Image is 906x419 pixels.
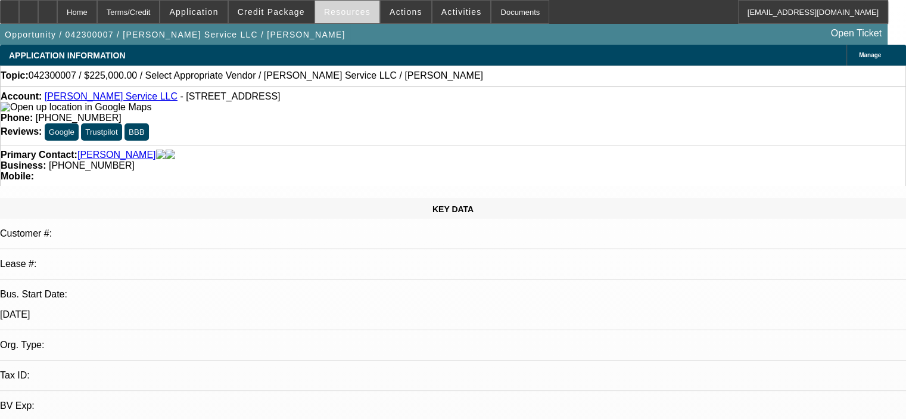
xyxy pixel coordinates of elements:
[169,7,218,17] span: Application
[36,113,122,123] span: [PHONE_NUMBER]
[45,91,178,101] a: [PERSON_NAME] Service LLC
[5,30,345,39] span: Opportunity / 042300007 / [PERSON_NAME] Service LLC / [PERSON_NAME]
[1,171,34,181] strong: Mobile:
[156,150,166,160] img: facebook-icon.png
[166,150,175,160] img: linkedin-icon.png
[1,126,42,136] strong: Reviews:
[77,150,156,160] a: [PERSON_NAME]
[432,204,474,214] span: KEY DATA
[29,70,483,81] span: 042300007 / $225,000.00 / Select Appropriate Vendor / [PERSON_NAME] Service LLC / [PERSON_NAME]
[229,1,314,23] button: Credit Package
[45,123,79,141] button: Google
[390,7,422,17] span: Actions
[180,91,280,101] span: - [STREET_ADDRESS]
[315,1,379,23] button: Resources
[441,7,482,17] span: Activities
[1,91,42,101] strong: Account:
[49,160,135,170] span: [PHONE_NUMBER]
[826,23,886,44] a: Open Ticket
[81,123,122,141] button: Trustpilot
[238,7,305,17] span: Credit Package
[1,150,77,160] strong: Primary Contact:
[859,52,881,58] span: Manage
[1,70,29,81] strong: Topic:
[1,102,151,113] img: Open up location in Google Maps
[381,1,431,23] button: Actions
[160,1,227,23] button: Application
[1,113,33,123] strong: Phone:
[1,160,46,170] strong: Business:
[1,102,151,112] a: View Google Maps
[124,123,149,141] button: BBB
[432,1,491,23] button: Activities
[9,51,125,60] span: APPLICATION INFORMATION
[324,7,371,17] span: Resources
